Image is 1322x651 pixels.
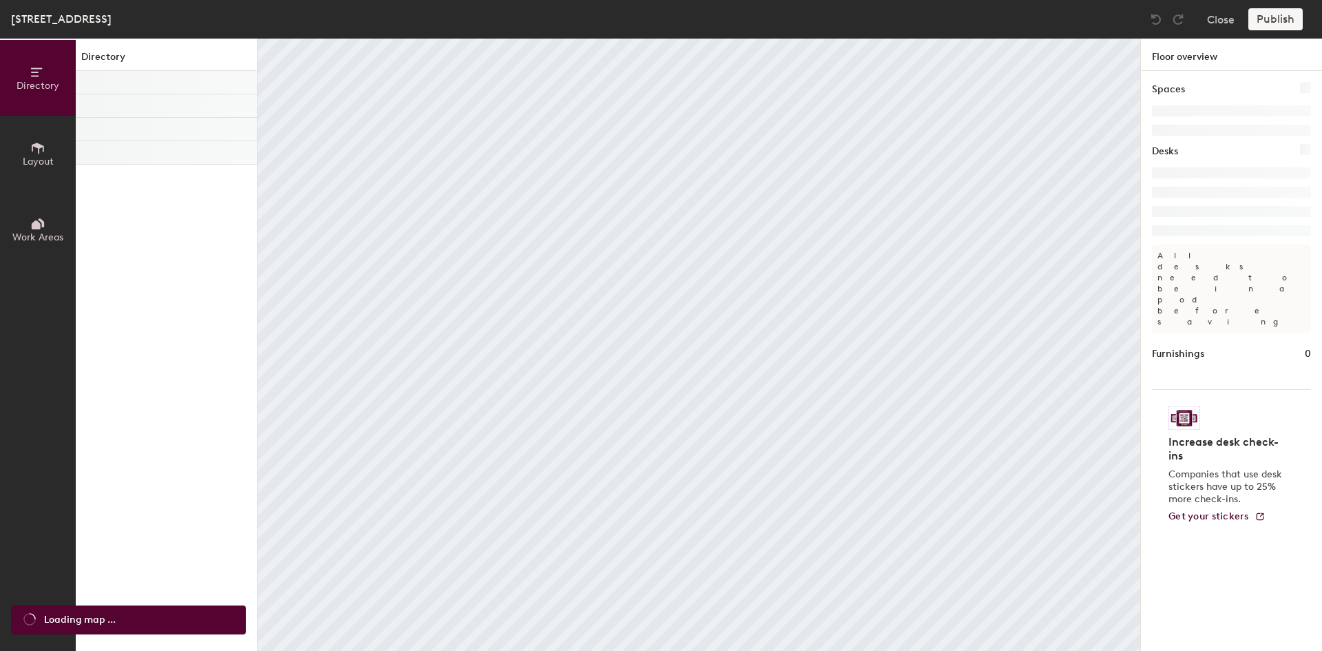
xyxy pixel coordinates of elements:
[12,231,63,243] span: Work Areas
[11,10,112,28] div: [STREET_ADDRESS]
[1152,144,1178,159] h1: Desks
[1152,245,1311,333] p: All desks need to be in a pod before saving
[1207,8,1235,30] button: Close
[258,39,1140,651] canvas: Map
[17,80,59,92] span: Directory
[1168,468,1286,506] p: Companies that use desk stickers have up to 25% more check-ins.
[1168,435,1286,463] h4: Increase desk check-ins
[1171,12,1185,26] img: Redo
[23,156,54,167] span: Layout
[1168,510,1249,522] span: Get your stickers
[76,50,257,71] h1: Directory
[1168,511,1266,523] a: Get your stickers
[1149,12,1163,26] img: Undo
[1152,82,1185,97] h1: Spaces
[1168,406,1200,430] img: Sticker logo
[1152,347,1204,362] h1: Furnishings
[44,612,116,628] span: Loading map ...
[1141,39,1322,71] h1: Floor overview
[1305,347,1311,362] h1: 0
